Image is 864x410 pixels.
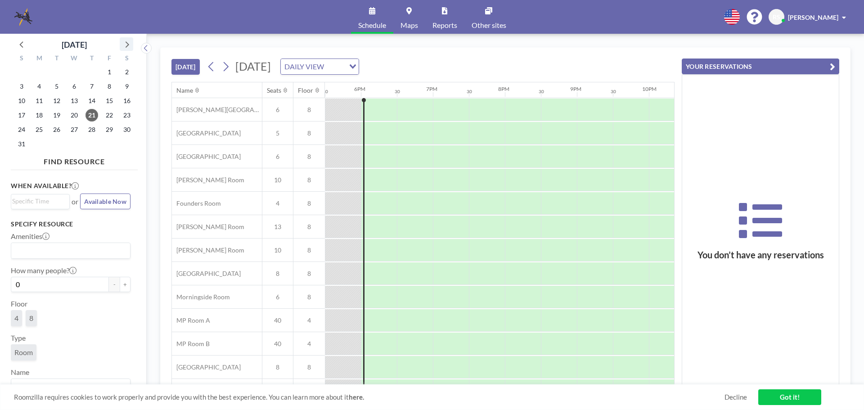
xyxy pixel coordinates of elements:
[262,246,293,254] span: 10
[293,176,325,184] span: 8
[11,299,27,308] label: Floor
[570,86,581,92] div: 9PM
[323,89,328,95] div: 30
[293,199,325,207] span: 8
[14,8,32,26] img: organization-logo
[358,22,386,29] span: Schedule
[11,243,130,258] div: Search for option
[121,109,133,122] span: Saturday, August 23, 2025
[172,316,210,324] span: MP Room A
[33,109,45,122] span: Monday, August 18, 2025
[724,393,747,401] a: Decline
[262,270,293,278] span: 8
[262,106,293,114] span: 6
[15,123,28,136] span: Sunday, August 24, 2025
[172,176,244,184] span: [PERSON_NAME] Room
[72,197,78,206] span: or
[432,22,457,29] span: Reports
[267,86,281,95] div: Seats
[85,123,98,136] span: Thursday, August 28, 2025
[293,106,325,114] span: 8
[15,80,28,93] span: Sunday, August 3, 2025
[29,314,33,323] span: 8
[33,80,45,93] span: Monday, August 4, 2025
[121,66,133,78] span: Saturday, August 2, 2025
[235,59,271,73] span: [DATE]
[400,22,418,29] span: Maps
[11,266,76,275] label: How many people?
[293,153,325,161] span: 8
[262,129,293,137] span: 5
[50,95,63,107] span: Tuesday, August 12, 2025
[85,109,98,122] span: Thursday, August 21, 2025
[293,246,325,254] span: 8
[293,363,325,371] span: 8
[31,53,48,65] div: M
[293,316,325,324] span: 4
[262,176,293,184] span: 10
[498,86,509,92] div: 8PM
[68,123,81,136] span: Wednesday, August 27, 2025
[103,95,116,107] span: Friday, August 15, 2025
[262,223,293,231] span: 13
[33,123,45,136] span: Monday, August 25, 2025
[293,293,325,301] span: 8
[118,53,135,65] div: S
[14,393,724,401] span: Roomzilla requires cookies to work properly and provide you with the best experience. You can lea...
[354,86,365,92] div: 6PM
[100,53,118,65] div: F
[293,223,325,231] span: 8
[11,194,69,208] div: Search for option
[172,106,262,114] span: [PERSON_NAME][GEOGRAPHIC_DATA]
[11,379,130,394] div: Search for option
[12,381,125,392] input: Search for option
[121,80,133,93] span: Saturday, August 9, 2025
[172,293,230,301] span: Morningside Room
[172,223,244,231] span: [PERSON_NAME] Room
[85,95,98,107] span: Thursday, August 14, 2025
[293,340,325,348] span: 4
[15,109,28,122] span: Sunday, August 17, 2025
[293,129,325,137] span: 8
[172,340,210,348] span: MP Room B
[262,293,293,301] span: 6
[15,95,28,107] span: Sunday, August 10, 2025
[262,153,293,161] span: 6
[788,14,838,21] span: [PERSON_NAME]
[467,89,472,95] div: 30
[539,89,544,95] div: 30
[758,389,821,405] a: Got it!
[50,123,63,136] span: Tuesday, August 26, 2025
[11,220,130,228] h3: Specify resource
[773,13,780,21] span: RS
[103,66,116,78] span: Friday, August 1, 2025
[103,109,116,122] span: Friday, August 22, 2025
[48,53,66,65] div: T
[172,363,241,371] span: [GEOGRAPHIC_DATA]
[426,86,437,92] div: 7PM
[62,38,87,51] div: [DATE]
[281,59,359,74] div: Search for option
[262,316,293,324] span: 40
[103,80,116,93] span: Friday, August 8, 2025
[109,277,120,292] button: -
[68,95,81,107] span: Wednesday, August 13, 2025
[83,53,100,65] div: T
[11,153,138,166] h4: FIND RESOURCE
[327,61,344,72] input: Search for option
[262,363,293,371] span: 8
[682,59,839,74] button: YOUR RESERVATIONS
[172,246,244,254] span: [PERSON_NAME] Room
[611,89,616,95] div: 30
[172,129,241,137] span: [GEOGRAPHIC_DATA]
[68,80,81,93] span: Wednesday, August 6, 2025
[68,109,81,122] span: Wednesday, August 20, 2025
[80,194,130,209] button: Available Now
[682,249,839,261] h3: You don’t have any reservations
[33,95,45,107] span: Monday, August 11, 2025
[176,86,193,95] div: Name
[262,199,293,207] span: 4
[120,277,130,292] button: +
[395,89,400,95] div: 30
[283,61,326,72] span: DAILY VIEW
